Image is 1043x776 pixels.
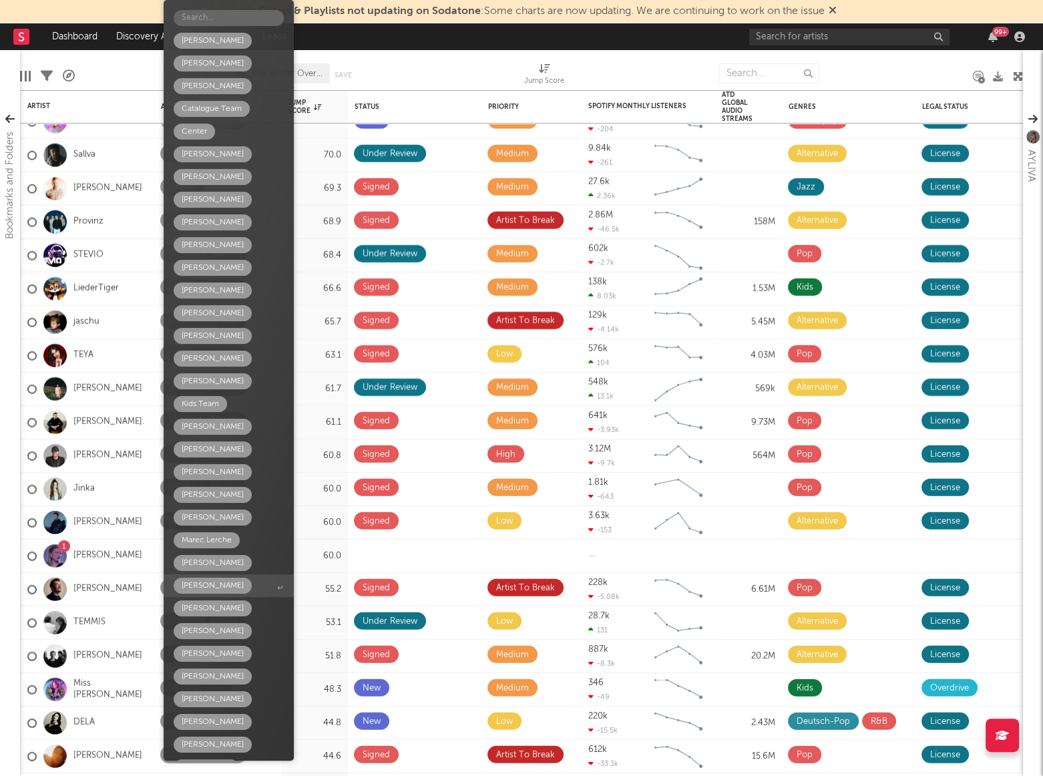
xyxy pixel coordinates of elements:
[588,525,612,534] div: -153
[288,347,341,363] div: 63.1
[182,578,244,594] div: [PERSON_NAME]
[107,23,207,50] a: Discovery Assistant
[648,405,708,439] svg: Chart title
[182,192,244,208] div: [PERSON_NAME]
[648,339,708,372] svg: Chart title
[73,383,142,395] a: [PERSON_NAME]
[922,103,1009,111] div: Legal Status
[588,477,608,486] div: 1.81k
[496,614,513,630] div: Low
[648,439,708,472] svg: Chart title
[288,514,341,530] div: 60.0
[1023,150,1039,182] div: AYLIVA
[648,472,708,506] svg: Chart title
[588,244,608,252] div: 602k
[363,113,381,129] div: New
[496,413,529,429] div: Medium
[182,396,219,412] div: Kids Team
[182,419,244,435] div: [PERSON_NAME]
[749,29,950,45] input: Search for artists
[288,114,341,130] div: 70.2
[722,91,755,123] div: ATD Global Audio Streams
[288,648,341,664] div: 51.8
[722,381,775,397] div: 569k
[930,614,960,630] div: License
[73,250,103,261] a: STEVIO
[722,414,775,430] div: 9.73M
[288,381,341,397] div: 61.7
[588,678,604,687] div: 346
[588,325,619,333] div: -4.14k
[496,280,529,296] div: Medium
[797,747,813,763] div: Pop
[588,344,608,353] div: 576k
[496,313,555,329] div: Artist To Break
[288,681,341,697] div: 48.3
[73,650,142,662] a: [PERSON_NAME]
[288,581,341,597] div: 55.2
[496,480,529,496] div: Medium
[73,116,142,128] a: [PERSON_NAME]
[288,280,341,297] div: 66.6
[27,102,128,110] div: Artist
[588,578,608,586] div: 228k
[648,372,708,405] svg: Chart title
[182,351,244,367] div: [PERSON_NAME]
[73,283,119,295] a: LiederTiger
[288,447,341,463] div: 60.8
[288,147,341,163] div: 70.0
[797,380,838,396] div: Alternative
[161,103,254,111] div: Assignees
[496,647,529,663] div: Medium
[930,280,960,296] div: License
[496,447,515,463] div: High
[588,625,608,634] div: 131
[73,617,106,628] a: TEMMIS
[722,347,775,363] div: 4.03M
[588,658,615,667] div: -8.3k
[288,614,341,630] div: 53.1
[288,247,341,263] div: 68.4
[496,514,513,530] div: Low
[288,715,341,731] div: 44.8
[174,10,284,26] input: Search...
[719,63,819,83] input: Search...
[496,146,529,162] div: Medium
[73,550,142,562] a: [PERSON_NAME]
[182,668,244,685] div: [PERSON_NAME]
[722,748,775,764] div: 15.6M
[930,681,969,697] div: Overdrive
[930,480,960,496] div: License
[496,180,529,196] div: Medium
[789,103,875,111] div: Genres
[992,27,1009,37] div: 99 +
[288,481,341,497] div: 60.0
[288,414,341,430] div: 61.1
[588,444,611,453] div: 3.12M
[182,646,244,662] div: [PERSON_NAME]
[588,291,616,300] div: 8.03k
[182,124,207,140] div: Center
[496,714,513,730] div: Low
[182,759,231,775] div: Strategic A&R
[648,205,708,238] svg: Chart title
[930,213,960,229] div: License
[363,213,390,229] div: Signed
[73,678,148,701] a: Miss [PERSON_NAME]
[930,180,960,196] div: License
[930,714,960,730] div: License
[930,647,960,663] div: License
[588,511,610,520] div: 3.63k
[648,639,708,672] svg: Chart title
[588,102,688,110] div: Spotify Monthly Listeners
[930,246,960,262] div: License
[363,180,390,196] div: Signed
[363,347,390,363] div: Signed
[182,464,244,480] div: [PERSON_NAME]
[73,483,95,495] a: Jinka
[588,358,610,367] div: 104
[648,138,708,172] svg: Chart title
[648,706,708,739] svg: Chart title
[496,380,529,396] div: Medium
[182,78,244,94] div: [PERSON_NAME]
